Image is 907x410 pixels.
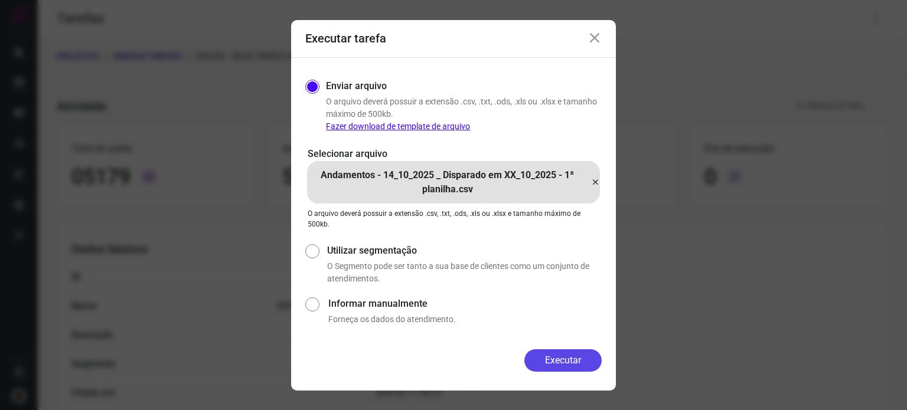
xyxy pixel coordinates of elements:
a: Fazer download de template de arquivo [326,122,470,131]
p: O arquivo deverá possuir a extensão .csv, .txt, .ods, .xls ou .xlsx e tamanho máximo de 500kb. [326,96,602,133]
label: Informar manualmente [328,297,602,311]
label: Enviar arquivo [326,79,387,93]
p: O Segmento pode ser tanto a sua base de clientes como um conjunto de atendimentos. [327,260,602,285]
p: Andamentos - 14_10_2025 _ Disparado em XX_10_2025 - 1ª planilha.csv [307,168,588,196]
p: Selecionar arquivo [308,147,599,161]
p: O arquivo deverá possuir a extensão .csv, .txt, .ods, .xls ou .xlsx e tamanho máximo de 500kb. [308,208,599,229]
label: Utilizar segmentação [327,244,602,258]
p: Forneça os dados do atendimento. [328,313,602,326]
button: Executar [524,349,602,372]
h3: Executar tarefa [305,31,386,45]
